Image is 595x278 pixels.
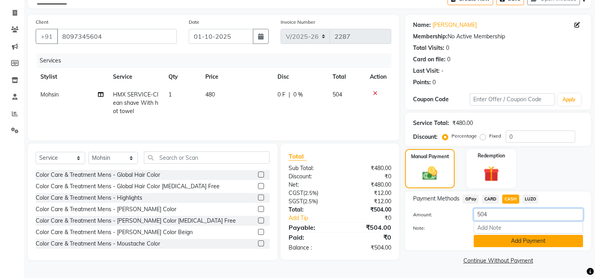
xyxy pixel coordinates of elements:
[340,223,398,232] div: ₹504.00
[407,211,468,218] label: Amount:
[413,32,583,41] div: No Active Membership
[479,164,504,183] img: _gift.svg
[293,91,303,99] span: 0 %
[283,244,340,252] div: Balance :
[340,164,398,172] div: ₹480.00
[36,19,48,26] label: Client
[470,93,555,106] input: Enter Offer / Coupon Code
[413,78,431,87] div: Points:
[164,68,201,86] th: Qty
[340,233,398,242] div: ₹0
[365,68,391,86] th: Action
[446,44,449,52] div: 0
[418,165,442,182] img: _cash.svg
[413,133,438,141] div: Discount:
[273,68,328,86] th: Disc
[36,217,236,225] div: Color Care & Treatment Mens - [PERSON_NAME] Color [MEDICAL_DATA] Free
[340,197,398,206] div: ₹12.00
[558,94,581,106] button: Apply
[452,119,473,127] div: ₹480.00
[289,189,303,197] span: CGST
[441,67,444,75] div: -
[447,55,450,64] div: 0
[168,91,172,98] span: 1
[283,214,350,222] a: Add Tip
[304,198,316,204] span: 2.5%
[340,206,398,214] div: ₹504.00
[201,68,272,86] th: Price
[36,29,58,44] button: +91
[283,223,340,232] div: Payable:
[413,195,459,203] span: Payment Methods
[474,235,583,247] button: Add Payment
[432,78,436,87] div: 0
[189,19,199,26] label: Date
[474,208,583,221] input: Amount
[328,68,365,86] th: Total
[407,257,589,265] a: Continue Without Payment
[474,221,583,234] input: Add Note
[108,68,164,86] th: Service
[340,189,398,197] div: ₹12.00
[413,32,448,41] div: Membership:
[340,181,398,189] div: ₹480.00
[283,206,340,214] div: Total:
[432,21,477,29] a: [PERSON_NAME]
[36,205,176,214] div: Color Care & Treatment Mens - [PERSON_NAME] Color
[281,19,315,26] label: Invoice Number
[57,29,177,44] input: Search by Name/Mobile/Email/Code
[478,152,505,159] label: Redemption
[283,172,340,181] div: Discount:
[522,195,539,204] span: LUZO
[205,91,215,98] span: 480
[482,195,499,204] span: CARD
[277,91,285,99] span: 0 F
[289,198,303,205] span: SGST
[413,67,440,75] div: Last Visit:
[413,95,470,104] div: Coupon Code
[413,21,431,29] div: Name:
[333,91,342,98] span: 504
[411,153,449,160] label: Manual Payment
[413,119,449,127] div: Service Total:
[413,44,444,52] div: Total Visits:
[305,190,317,196] span: 2.5%
[283,189,340,197] div: ( )
[36,194,142,202] div: Color Care & Treatment Mens - Highlights
[340,172,398,181] div: ₹0
[283,233,340,242] div: Paid:
[350,214,398,222] div: ₹0
[144,151,270,164] input: Search or Scan
[452,132,477,140] label: Percentage
[407,225,468,232] label: Note:
[36,228,193,236] div: Color Care & Treatment Mens - [PERSON_NAME] Color Beign
[36,182,220,191] div: Color Care & Treatment Mens - Global Hair Color [MEDICAL_DATA] Free
[489,132,501,140] label: Fixed
[36,171,160,179] div: Color Care & Treatment Mens - Global Hair Color
[283,181,340,189] div: Net:
[113,91,158,115] span: HMX SERVICE-Clean shave With hot towel
[283,164,340,172] div: Sub Total:
[40,91,59,98] span: Mohsin
[36,68,108,86] th: Stylist
[463,195,479,204] span: GPay
[289,152,307,161] span: Total
[502,195,519,204] span: CASH
[340,244,398,252] div: ₹504.00
[289,91,290,99] span: |
[283,197,340,206] div: ( )
[36,53,397,68] div: Services
[413,55,446,64] div: Card on file:
[36,240,160,248] div: Color Care & Treatment Mens - Moustache Color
